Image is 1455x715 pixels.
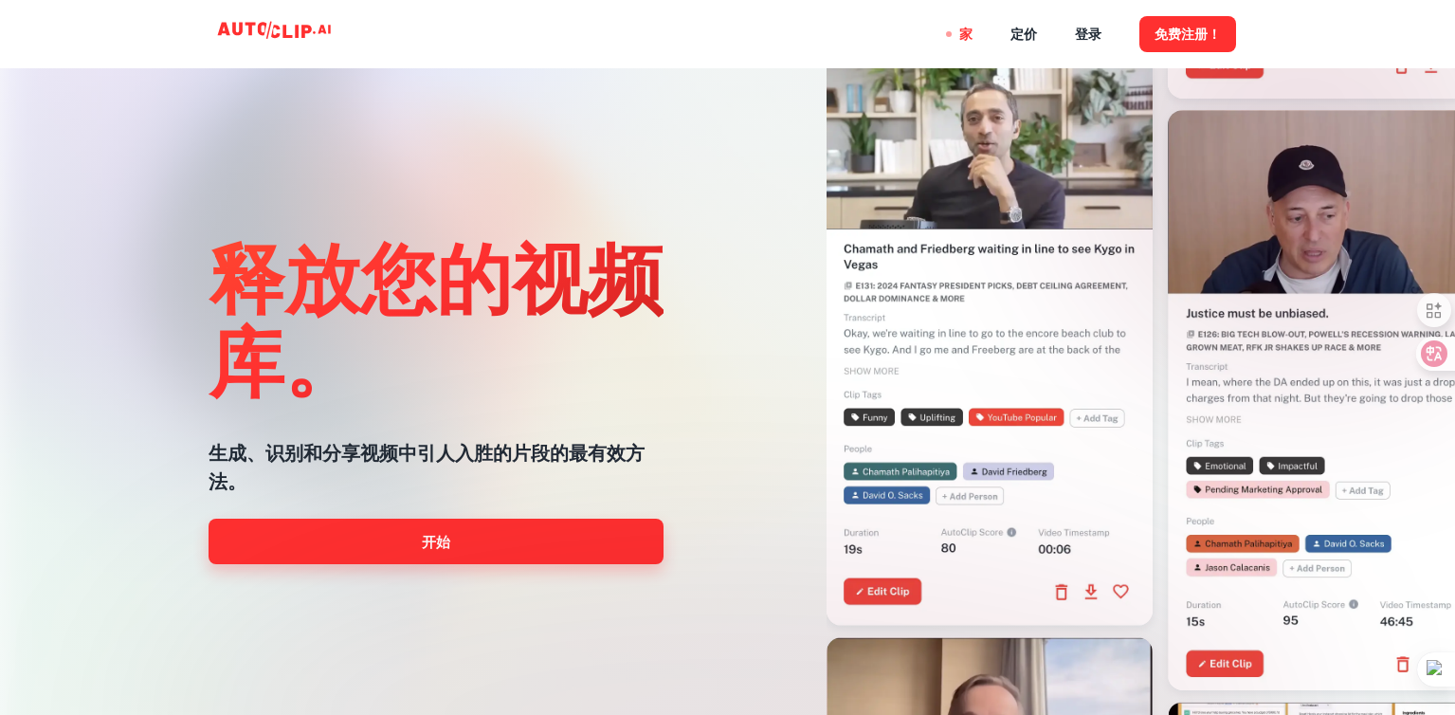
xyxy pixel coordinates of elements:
[1155,27,1221,43] font: 免费注册！
[1075,27,1101,43] font: 登录
[209,230,664,405] font: 释放您的视频库。
[422,534,450,550] font: 开始
[1139,16,1236,51] button: 免费注册！
[209,442,645,493] font: 生成、识别和分享视频中引人入胜的片段的最有效方法。
[1010,27,1037,43] font: 定价
[209,519,664,564] a: 开始
[959,27,973,43] font: 家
